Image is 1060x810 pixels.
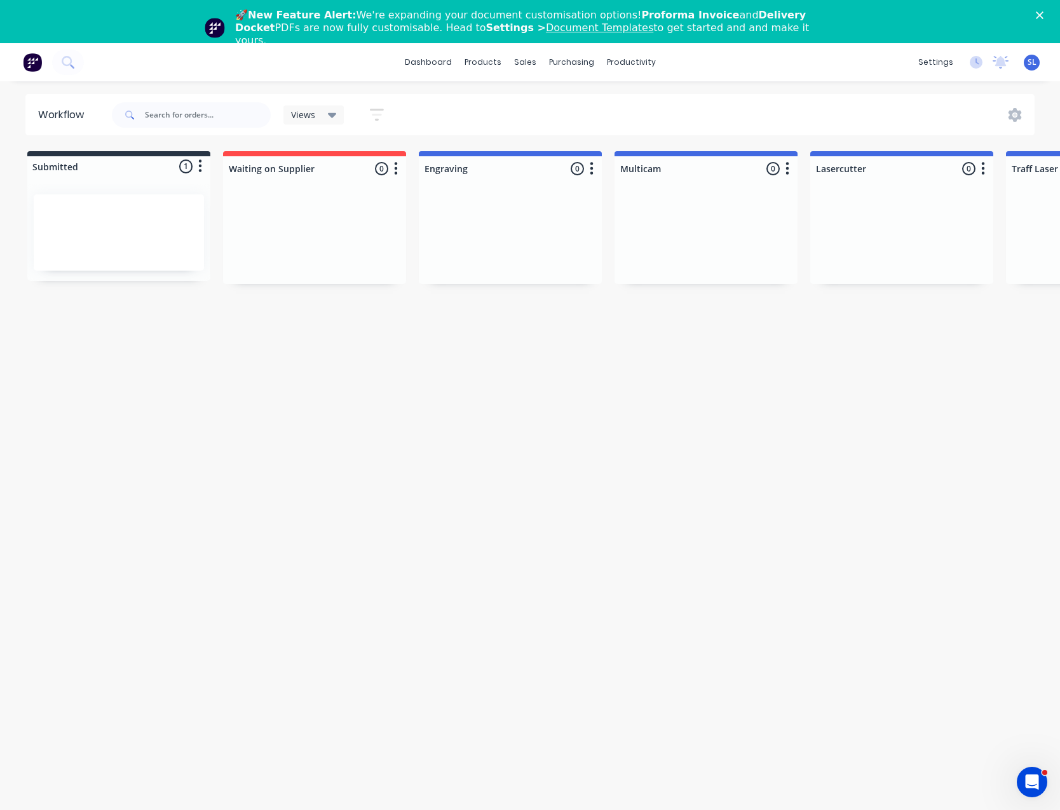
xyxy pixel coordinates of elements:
div: purchasing [543,53,601,72]
img: Profile image for Team [205,18,225,38]
div: 🚀 We're expanding your document customisation options! and PDFs are now fully customisable. Head ... [235,9,835,47]
input: Search for orders... [145,102,271,128]
div: Workflow [38,107,90,123]
span: Views [291,108,315,121]
iframe: Intercom live chat [1017,767,1047,797]
b: Settings > [486,22,653,34]
div: settings [912,53,960,72]
b: New Feature Alert: [248,9,357,21]
a: Document Templates [546,22,653,34]
div: sales [508,53,543,72]
div: productivity [601,53,662,72]
b: Delivery Docket [235,9,806,34]
span: SL [1028,57,1036,68]
b: Proforma Invoice [641,9,739,21]
div: products [458,53,508,72]
div: Close [1036,11,1049,19]
img: Factory [23,53,42,72]
a: dashboard [398,53,458,72]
